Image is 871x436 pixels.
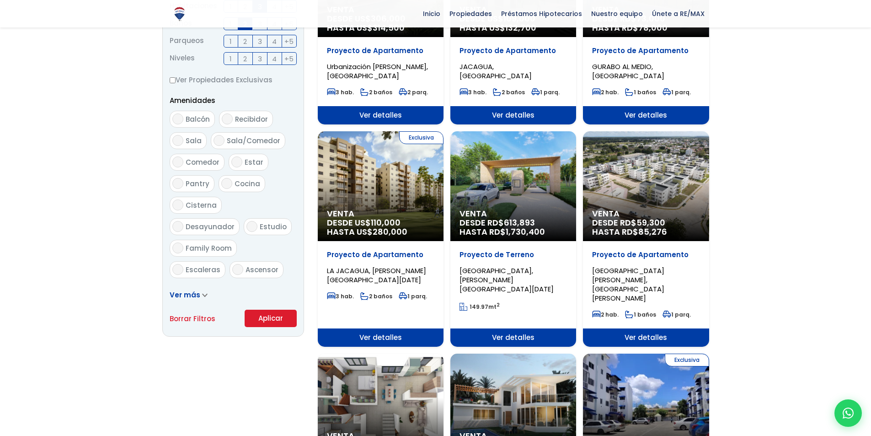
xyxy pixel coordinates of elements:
[638,22,668,33] span: 78,000
[493,88,525,96] span: 2 baños
[460,218,567,237] span: DESDE RD$
[625,311,656,318] span: 1 baños
[663,88,691,96] span: 1 parq.
[327,46,434,55] p: Proyecto de Apartamento
[214,135,224,146] input: Sala/Comedor
[172,242,183,253] input: Family Room
[172,178,183,189] input: Pantry
[318,106,444,124] span: Ver detalles
[506,226,545,237] span: 1,730,400
[170,52,195,65] span: Niveles
[222,113,233,124] input: Recibidor
[231,156,242,167] input: Estar
[460,46,567,55] p: Proyecto de Apartamento
[235,114,268,124] span: Recibidor
[284,36,294,47] span: +5
[663,311,691,318] span: 1 parq.
[636,217,665,228] span: 59,300
[327,23,434,32] span: HASTA US$
[232,264,243,275] input: Ascensor
[583,328,709,347] span: Ver detalles
[327,292,354,300] span: 3 hab.
[186,157,219,167] span: Comedor
[327,218,434,237] span: DESDE US$
[172,113,183,124] input: Balcón
[186,222,235,231] span: Desayunador
[327,14,434,32] span: DESDE US$
[592,209,700,218] span: Venta
[272,53,277,65] span: 4
[186,114,210,124] span: Balcón
[592,46,700,55] p: Proyecto de Apartamento
[460,209,567,218] span: Venta
[592,88,619,96] span: 2 hab.
[318,131,444,347] a: Exclusiva Venta DESDE US$110,000 HASTA US$280,000 Proyecto de Apartamento LA JACAGUA, [PERSON_NAM...
[327,88,354,96] span: 3 hab.
[625,88,656,96] span: 1 baños
[460,266,554,294] span: [GEOGRAPHIC_DATA], [PERSON_NAME][GEOGRAPHIC_DATA][DATE]
[172,135,183,146] input: Sala
[399,131,444,144] span: Exclusiva
[450,131,576,347] a: Venta DESDE RD$613,893 HASTA RD$1,730,400 Proyecto de Terreno [GEOGRAPHIC_DATA], [PERSON_NAME][GE...
[243,53,247,65] span: 2
[373,22,405,33] span: 314,500
[272,36,277,47] span: 4
[470,303,488,311] span: 149.97
[445,7,497,21] span: Propiedades
[245,157,263,167] span: Estar
[587,7,647,21] span: Nuestro equipo
[371,217,401,228] span: 110,000
[172,221,183,232] input: Desayunador
[171,6,187,22] img: Logo de REMAX
[418,7,445,21] span: Inicio
[243,36,247,47] span: 2
[186,265,220,275] span: Escaleras
[665,354,709,366] span: Exclusiva
[399,88,428,96] span: 2 parq.
[638,226,667,237] span: 85,276
[647,7,709,21] span: Únete a RE/MAX
[260,222,287,231] span: Estudio
[450,106,576,124] span: Ver detalles
[246,265,278,275] span: Ascensor
[221,178,232,189] input: Cocina
[592,218,700,237] span: DESDE RD$
[186,200,217,210] span: Cisterna
[460,62,532,81] span: JACAGUA, [GEOGRAPHIC_DATA]
[172,264,183,275] input: Escaleras
[235,179,260,188] span: Cocina
[592,62,664,81] span: GURABO AL MEDIO, [GEOGRAPHIC_DATA]
[460,23,567,32] span: HASTA US$
[246,221,257,232] input: Estudio
[592,14,700,32] span: DESDE RD$
[170,313,215,324] a: Borrar Filtros
[186,136,202,145] span: Sala
[460,250,567,259] p: Proyecto de Terreno
[592,23,700,32] span: HASTA RD$
[327,62,428,81] span: Urbanización [PERSON_NAME], [GEOGRAPHIC_DATA]
[460,14,567,32] span: DESDE US$
[592,250,700,259] p: Proyecto de Apartamento
[170,74,297,86] label: Ver Propiedades Exclusivas
[450,328,576,347] span: Ver detalles
[531,88,560,96] span: 1 parq.
[186,243,232,253] span: Family Room
[172,156,183,167] input: Comedor
[258,53,262,65] span: 3
[505,22,536,33] span: 132,700
[318,328,444,347] span: Ver detalles
[460,303,500,311] span: mt
[504,217,535,228] span: 613,893
[186,179,209,188] span: Pantry
[592,311,619,318] span: 2 hab.
[360,292,392,300] span: 2 baños
[227,136,280,145] span: Sala/Comedor
[170,290,200,300] span: Ver más
[245,310,297,327] button: Aplicar
[170,35,204,48] span: Parqueos
[230,53,232,65] span: 1
[399,292,427,300] span: 1 parq.
[327,250,434,259] p: Proyecto de Apartamento
[592,266,664,303] span: [GEOGRAPHIC_DATA][PERSON_NAME], [GEOGRAPHIC_DATA][PERSON_NAME]
[172,199,183,210] input: Cisterna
